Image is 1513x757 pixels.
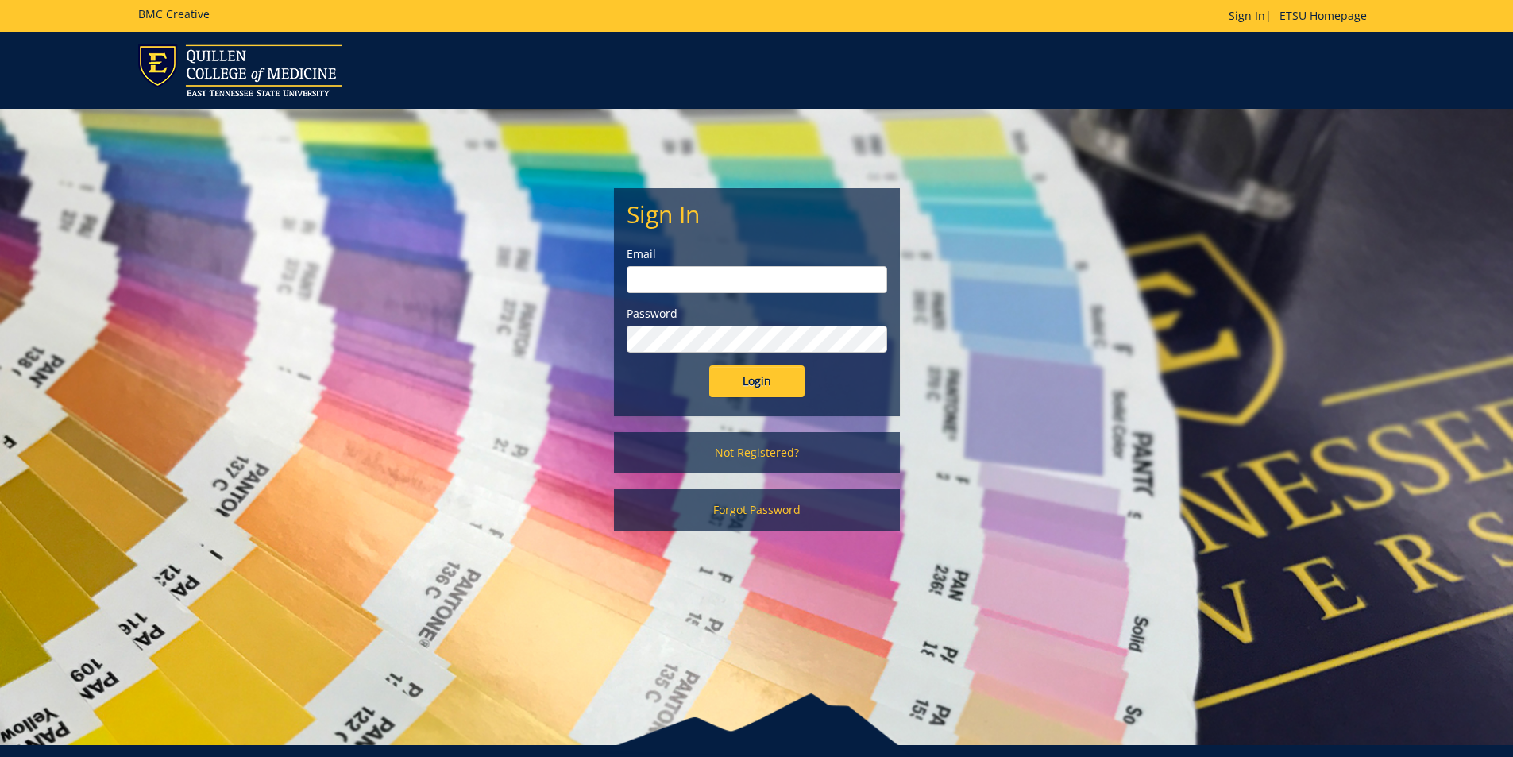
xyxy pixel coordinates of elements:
[627,246,887,262] label: Email
[1272,8,1375,23] a: ETSU Homepage
[627,201,887,227] h2: Sign In
[627,306,887,322] label: Password
[614,489,900,531] a: Forgot Password
[1229,8,1265,23] a: Sign In
[614,432,900,473] a: Not Registered?
[1229,8,1375,24] p: |
[709,365,805,397] input: Login
[138,8,210,20] h5: BMC Creative
[138,44,342,96] img: ETSU logo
